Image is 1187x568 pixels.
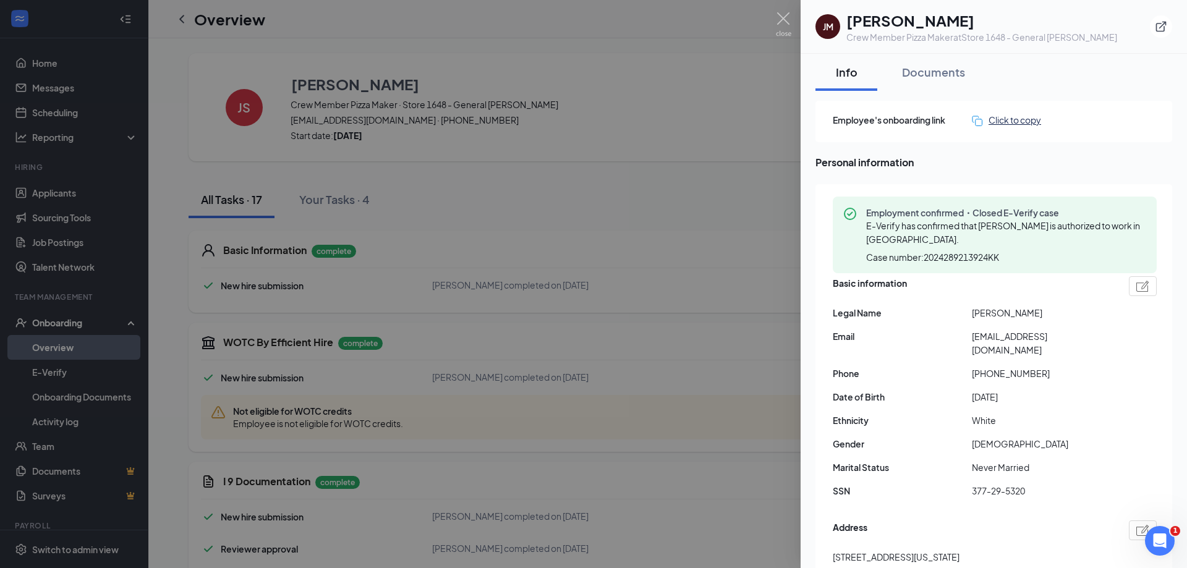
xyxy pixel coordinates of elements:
[828,64,865,80] div: Info
[1145,526,1175,556] iframe: Intercom live chat
[1170,526,1180,536] span: 1
[972,437,1111,451] span: [DEMOGRAPHIC_DATA]
[972,413,1111,427] span: White
[833,413,972,427] span: Ethnicity
[902,64,965,80] div: Documents
[972,460,1111,474] span: Never Married
[1155,20,1167,33] svg: ExternalLink
[866,206,1147,219] span: Employment confirmed・Closed E-Verify case
[1150,15,1172,38] button: ExternalLink
[833,437,972,451] span: Gender
[972,116,982,126] img: click-to-copy.71757273a98fde459dfc.svg
[833,484,972,498] span: SSN
[833,276,907,296] span: Basic information
[833,520,867,540] span: Address
[843,206,857,221] svg: CheckmarkCircle
[846,31,1117,43] div: Crew Member Pizza Maker at Store 1648 - General [PERSON_NAME]
[833,329,972,343] span: Email
[833,367,972,380] span: Phone
[972,390,1111,404] span: [DATE]
[833,306,972,320] span: Legal Name
[972,306,1111,320] span: [PERSON_NAME]
[833,390,972,404] span: Date of Birth
[866,251,999,263] span: Case number: 2024289213924KK
[972,329,1111,357] span: [EMAIL_ADDRESS][DOMAIN_NAME]
[833,113,972,127] span: Employee's onboarding link
[846,10,1117,31] h1: [PERSON_NAME]
[823,20,833,33] div: JM
[972,113,1041,127] button: Click to copy
[815,155,1172,170] span: Personal information
[833,460,972,474] span: Marital Status
[972,367,1111,380] span: [PHONE_NUMBER]
[833,550,959,564] span: [STREET_ADDRESS][US_STATE]
[972,484,1111,498] span: 377-29-5320
[866,220,1140,245] span: E-Verify has confirmed that [PERSON_NAME] is authorized to work in [GEOGRAPHIC_DATA].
